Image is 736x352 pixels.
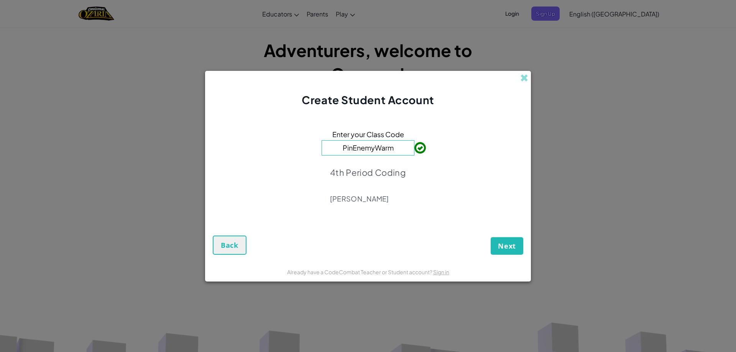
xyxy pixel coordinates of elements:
[330,194,406,203] p: [PERSON_NAME]
[498,241,516,250] span: Next
[330,167,406,178] p: 4th Period Coding
[221,241,238,250] span: Back
[302,93,434,106] span: Create Student Account
[433,269,449,275] a: Sign in
[287,269,433,275] span: Already have a CodeCombat Teacher or Student account?
[332,129,404,140] span: Enter your Class Code
[213,236,246,255] button: Back
[491,237,523,255] button: Next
